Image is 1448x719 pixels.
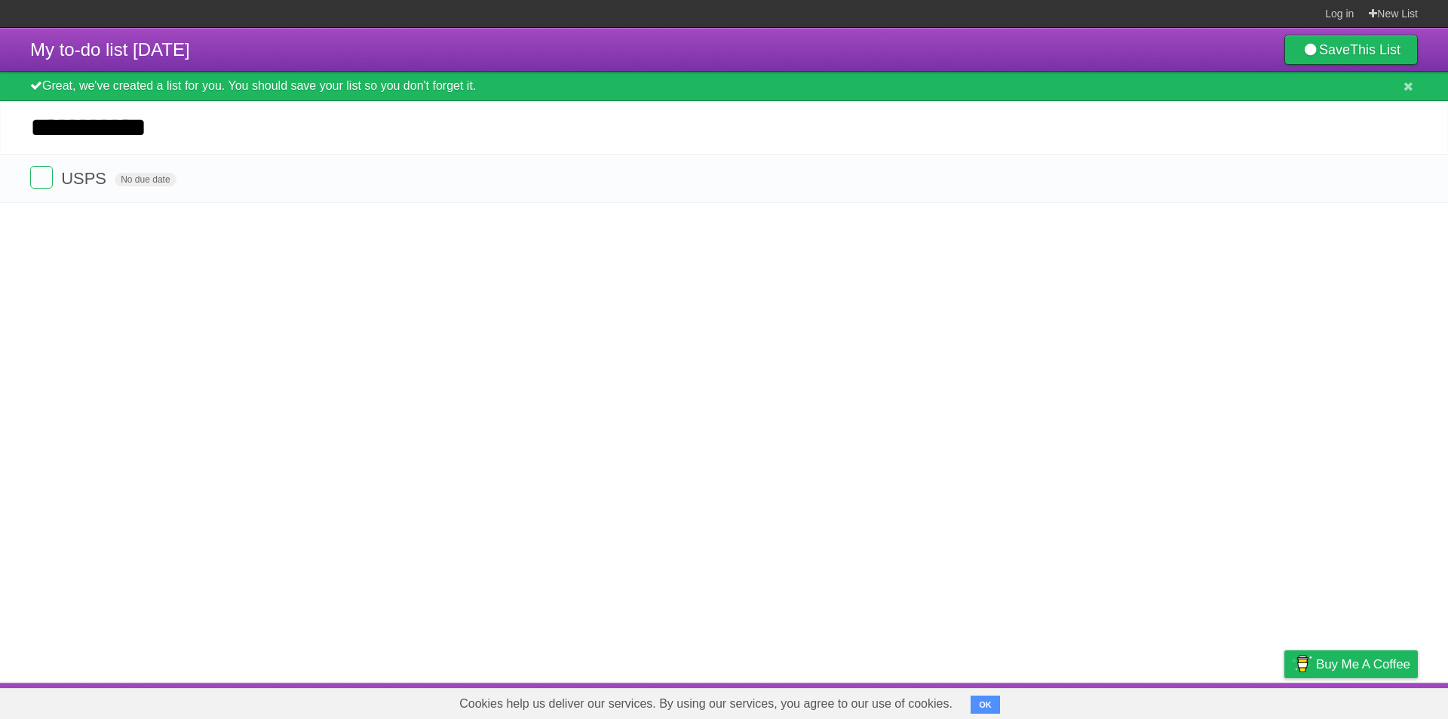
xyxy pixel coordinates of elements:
[971,696,1000,714] button: OK
[61,169,110,188] span: USPS
[1292,651,1312,677] img: Buy me a coffee
[1284,35,1418,65] a: SaveThis List
[444,689,968,719] span: Cookies help us deliver our services. By using our services, you agree to our use of cookies.
[1213,687,1247,715] a: Terms
[1284,650,1418,678] a: Buy me a coffee
[115,173,176,186] span: No due date
[1316,651,1410,678] span: Buy me a coffee
[30,39,190,60] span: My to-do list [DATE]
[1323,687,1418,715] a: Suggest a feature
[30,166,53,189] label: Done
[1265,687,1304,715] a: Privacy
[1084,687,1115,715] a: About
[1350,42,1400,57] b: This List
[1134,687,1195,715] a: Developers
